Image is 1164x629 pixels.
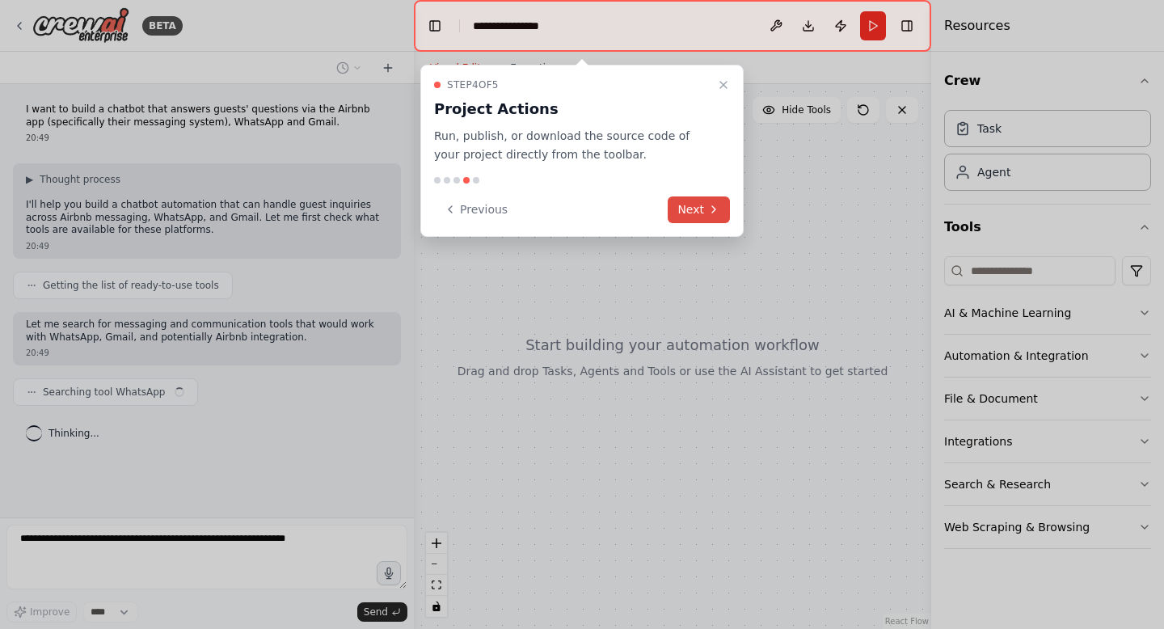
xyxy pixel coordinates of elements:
[424,15,446,37] button: Hide left sidebar
[447,78,499,91] span: Step 4 of 5
[434,196,517,223] button: Previous
[434,98,711,120] h3: Project Actions
[714,75,733,95] button: Close walkthrough
[434,127,711,164] p: Run, publish, or download the source code of your project directly from the toolbar.
[668,196,730,223] button: Next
